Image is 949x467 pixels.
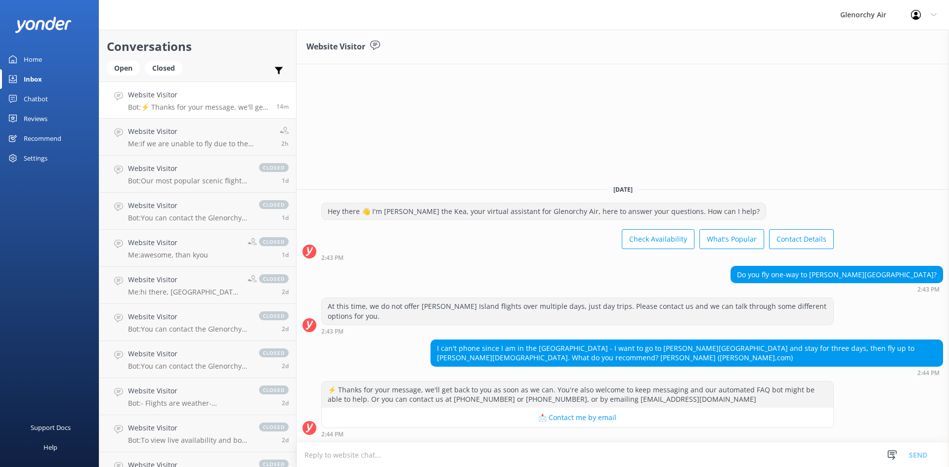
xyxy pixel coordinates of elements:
[128,288,240,297] p: Me: hi there, [GEOGRAPHIC_DATA] to [GEOGRAPHIC_DATA] is approximately a 35minute flight time each...
[917,370,940,376] strong: 2:44 PM
[282,436,289,444] span: Aug 18 2025 04:45pm (UTC +12:00) Pacific/Auckland
[128,399,249,408] p: Bot: - Flights are weather-dependent, and if we cannot fly due to adverse weather, we will attemp...
[128,200,249,211] h4: Website Visitor
[128,325,249,334] p: Bot: You can contact the Glenorchy Air team at 0800 676 264 or [PHONE_NUMBER], or by emailing [EM...
[128,362,249,371] p: Bot: You can contact the Glenorchy Air team at 0800 676 264 or [PHONE_NUMBER], or by emailing [EM...
[99,119,296,156] a: Website VisitorMe:if we are unable to fly due to the weather conditions, you will be refunded the...
[128,139,272,148] p: Me: if we are unable to fly due to the weather conditions, you will be refunded the flight portio...
[128,176,249,185] p: Bot: Our most popular scenic flights include: - Milford Sound Fly | Cruise | Fly - Our most popul...
[259,163,289,172] span: closed
[622,229,694,249] button: Check Availability
[322,382,833,408] div: ⚡ Thanks for your message, we'll get back to you as soon as we can. You're also welcome to keep m...
[731,286,943,293] div: Aug 21 2025 02:43pm (UTC +12:00) Pacific/Auckland
[259,348,289,357] span: closed
[259,237,289,246] span: closed
[128,237,208,248] h4: Website Visitor
[321,329,344,335] strong: 2:43 PM
[282,362,289,370] span: Aug 19 2025 03:33am (UTC +12:00) Pacific/Auckland
[99,267,296,304] a: Website VisitorMe:hi there, [GEOGRAPHIC_DATA] to [GEOGRAPHIC_DATA] is approximately a 35minute fl...
[99,193,296,230] a: Website VisitorBot:You can contact the Glenorchy Air team at 0800 676 264 or [PHONE_NUMBER], or b...
[128,348,249,359] h4: Website Visitor
[282,288,289,296] span: Aug 19 2025 02:23pm (UTC +12:00) Pacific/Auckland
[321,254,834,261] div: Aug 21 2025 02:43pm (UTC +12:00) Pacific/Auckland
[99,304,296,341] a: Website VisitorBot:You can contact the Glenorchy Air team at 0800 676 264 or [PHONE_NUMBER], or b...
[321,255,344,261] strong: 2:43 PM
[128,436,249,445] p: Bot: To view live availability and book your experience, please visit [URL][DOMAIN_NAME].
[24,89,48,109] div: Chatbot
[24,109,47,128] div: Reviews
[607,185,639,194] span: [DATE]
[99,415,296,452] a: Website VisitorBot:To view live availability and book your experience, please visit [URL][DOMAIN_...
[24,128,61,148] div: Recommend
[282,325,289,333] span: Aug 19 2025 12:43pm (UTC +12:00) Pacific/Auckland
[107,37,289,56] h2: Conversations
[259,200,289,209] span: closed
[128,311,249,322] h4: Website Visitor
[99,230,296,267] a: Website VisitorMe:awesome, than kyouclosed1d
[43,437,57,457] div: Help
[24,148,47,168] div: Settings
[128,274,240,285] h4: Website Visitor
[15,17,72,33] img: yonder-white-logo.png
[145,61,182,76] div: Closed
[259,311,289,320] span: closed
[128,251,208,259] p: Me: awesome, than kyou
[128,163,249,174] h4: Website Visitor
[321,430,834,437] div: Aug 21 2025 02:44pm (UTC +12:00) Pacific/Auckland
[769,229,834,249] button: Contact Details
[128,213,249,222] p: Bot: You can contact the Glenorchy Air team at 0800 676 264 or [PHONE_NUMBER], or by emailing [EM...
[282,251,289,259] span: Aug 19 2025 03:04pm (UTC +12:00) Pacific/Auckland
[259,423,289,431] span: closed
[282,399,289,407] span: Aug 18 2025 11:10pm (UTC +12:00) Pacific/Auckland
[128,423,249,433] h4: Website Visitor
[322,298,833,324] div: At this time, we do not offer [PERSON_NAME] Island flights over multiple days, just day trips. Pl...
[128,126,272,137] h4: Website Visitor
[99,82,296,119] a: Website VisitorBot:⚡ Thanks for your message, we'll get back to you as soon as we can. You're als...
[281,139,289,148] span: Aug 21 2025 12:54pm (UTC +12:00) Pacific/Auckland
[731,266,943,283] div: Do you fly one-way to [PERSON_NAME][GEOGRAPHIC_DATA]?
[917,287,940,293] strong: 2:43 PM
[145,62,187,73] a: Closed
[282,213,289,222] span: Aug 19 2025 05:37pm (UTC +12:00) Pacific/Auckland
[306,41,365,53] h3: Website Visitor
[128,385,249,396] h4: Website Visitor
[321,431,344,437] strong: 2:44 PM
[276,102,289,111] span: Aug 21 2025 02:44pm (UTC +12:00) Pacific/Auckland
[99,378,296,415] a: Website VisitorBot:- Flights are weather-dependent, and if we cannot fly due to adverse weather, ...
[282,176,289,185] span: Aug 19 2025 06:36pm (UTC +12:00) Pacific/Auckland
[107,61,140,76] div: Open
[31,418,71,437] div: Support Docs
[322,203,766,220] div: Hey there 👋 I'm [PERSON_NAME] the Kea, your virtual assistant for Glenorchy Air, here to answer y...
[431,340,943,366] div: I can't phone since I am in the [GEOGRAPHIC_DATA] - I want to go to [PERSON_NAME][GEOGRAPHIC_DATA...
[24,69,42,89] div: Inbox
[322,408,833,427] button: 📩 Contact me by email
[99,156,296,193] a: Website VisitorBot:Our most popular scenic flights include: - Milford Sound Fly | Cruise | Fly - ...
[107,62,145,73] a: Open
[431,369,943,376] div: Aug 21 2025 02:44pm (UTC +12:00) Pacific/Auckland
[24,49,42,69] div: Home
[259,274,289,283] span: closed
[99,341,296,378] a: Website VisitorBot:You can contact the Glenorchy Air team at 0800 676 264 or [PHONE_NUMBER], or b...
[699,229,764,249] button: What's Popular
[259,385,289,394] span: closed
[128,103,269,112] p: Bot: ⚡ Thanks for your message, we'll get back to you as soon as we can. You're also welcome to k...
[321,328,834,335] div: Aug 21 2025 02:43pm (UTC +12:00) Pacific/Auckland
[128,89,269,100] h4: Website Visitor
